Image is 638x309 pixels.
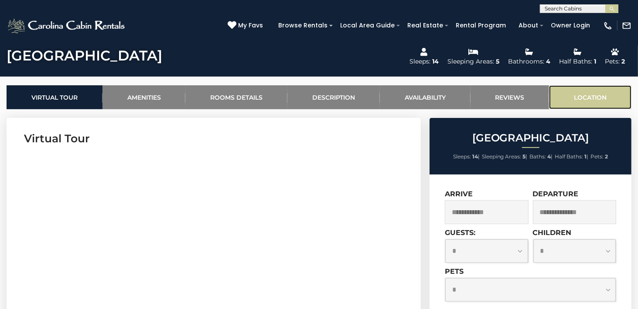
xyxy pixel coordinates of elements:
span: Pets: [591,153,604,160]
strong: 1 [585,153,587,160]
a: Amenities [102,85,186,109]
a: Real Estate [403,19,447,32]
a: Owner Login [546,19,594,32]
a: Location [549,85,631,109]
strong: 4 [548,153,551,160]
strong: 14 [472,153,478,160]
label: Pets [445,267,464,275]
span: Sleeping Areas: [482,153,522,160]
h2: [GEOGRAPHIC_DATA] [432,132,629,144]
img: phone-regular-white.png [603,21,613,30]
span: Sleeps: [453,153,471,160]
img: mail-regular-white.png [622,21,631,30]
li: | [453,151,480,162]
label: Departure [533,190,579,198]
a: Rental Program [451,19,510,32]
a: Reviews [471,85,549,109]
label: Arrive [445,190,473,198]
strong: 5 [523,153,526,160]
h3: Virtual Tour [24,131,403,146]
li: | [555,151,589,162]
a: Availability [380,85,471,109]
span: Half Baths: [555,153,583,160]
a: My Favs [228,21,265,30]
li: | [482,151,528,162]
label: Children [533,228,572,237]
label: Guests: [445,228,475,237]
a: Browse Rentals [274,19,332,32]
strong: 2 [605,153,608,160]
a: Virtual Tour [7,85,102,109]
a: Local Area Guide [336,19,399,32]
a: Description [287,85,380,109]
span: Baths: [530,153,546,160]
a: Rooms Details [185,85,287,109]
span: My Favs [238,21,263,30]
img: White-1-2.png [7,17,127,34]
a: About [514,19,542,32]
li: | [530,151,553,162]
